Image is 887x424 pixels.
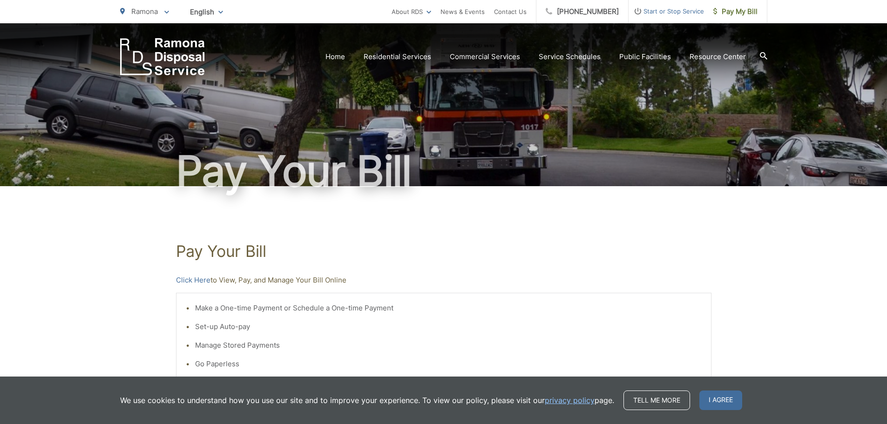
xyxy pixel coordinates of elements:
[713,6,758,17] span: Pay My Bill
[690,51,746,62] a: Resource Center
[619,51,671,62] a: Public Facilities
[195,303,702,314] li: Make a One-time Payment or Schedule a One-time Payment
[176,242,711,261] h1: Pay Your Bill
[195,358,702,370] li: Go Paperless
[545,395,595,406] a: privacy policy
[623,390,690,410] a: Tell me more
[699,390,742,410] span: I agree
[176,275,711,286] p: to View, Pay, and Manage Your Bill Online
[176,275,210,286] a: Click Here
[131,7,158,16] span: Ramona
[183,4,230,20] span: English
[195,340,702,351] li: Manage Stored Payments
[364,51,431,62] a: Residential Services
[325,51,345,62] a: Home
[392,6,431,17] a: About RDS
[120,148,767,195] h1: Pay Your Bill
[450,51,520,62] a: Commercial Services
[195,321,702,332] li: Set-up Auto-pay
[440,6,485,17] a: News & Events
[120,395,614,406] p: We use cookies to understand how you use our site and to improve your experience. To view our pol...
[539,51,601,62] a: Service Schedules
[494,6,527,17] a: Contact Us
[120,38,205,75] a: EDCD logo. Return to the homepage.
